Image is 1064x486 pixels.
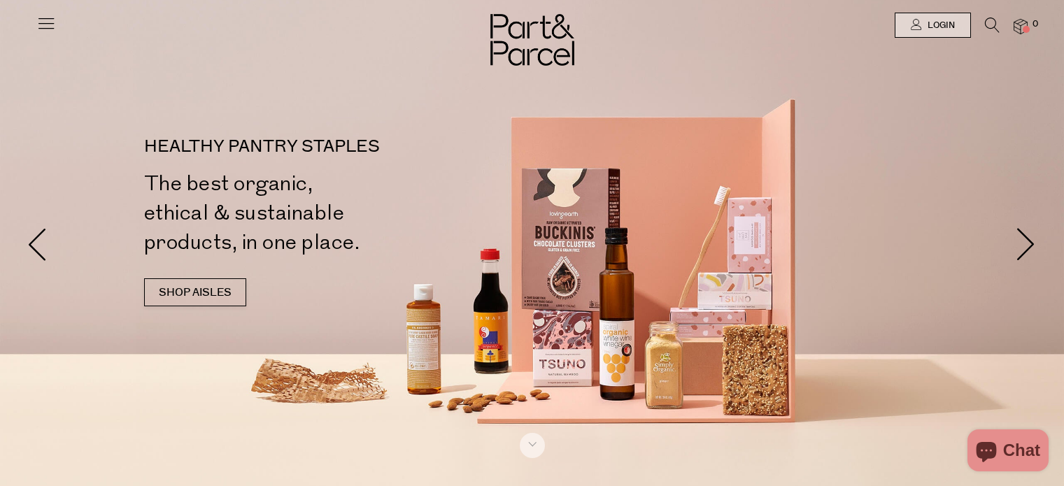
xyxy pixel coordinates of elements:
[1014,19,1028,34] a: 0
[144,169,538,257] h2: The best organic, ethical & sustainable products, in one place.
[144,138,538,155] p: HEALTHY PANTRY STAPLES
[895,13,971,38] a: Login
[924,20,955,31] span: Login
[490,14,574,66] img: Part&Parcel
[144,278,246,306] a: SHOP AISLES
[1029,18,1042,31] span: 0
[963,429,1053,475] inbox-online-store-chat: Shopify online store chat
